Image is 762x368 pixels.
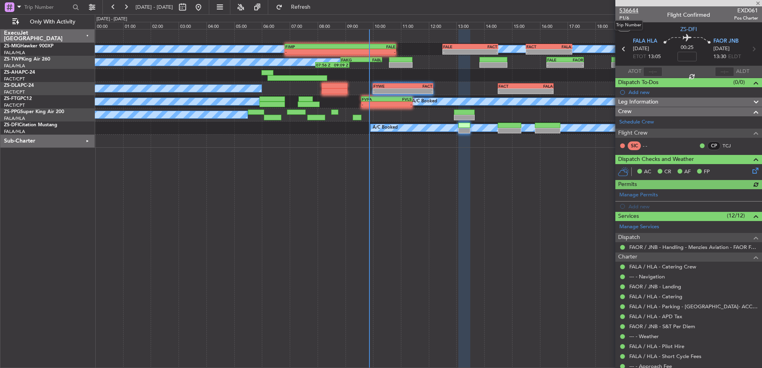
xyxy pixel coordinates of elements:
span: [DATE] [713,45,730,53]
a: FALA / HLA - Short Cycle Fees [629,353,701,360]
span: Crew [618,107,632,116]
span: Flight Crew [618,129,648,138]
div: - [403,89,432,94]
a: FALA / HLA - Catering [629,293,682,300]
div: FALA [526,84,553,88]
a: ZS-DFICitation Mustang [4,123,57,127]
a: ZS-DLAPC-24 [4,83,34,88]
a: FALA / HLA - Pilot Hire [629,343,684,350]
a: --- - Weather [629,333,659,340]
div: FACT [403,84,432,88]
span: ZS-DFI [680,25,697,33]
div: FVLS [387,97,411,102]
span: (0/0) [733,78,745,86]
span: 13:05 [648,53,661,61]
div: - [285,49,340,54]
div: - [443,49,470,54]
div: - [547,63,565,67]
div: 16:00 [540,22,568,29]
span: Leg Information [618,98,658,107]
span: Charter [618,253,637,262]
div: 11:00 [401,22,429,29]
a: FAOR / JNB - S&T Per Diem [629,323,695,330]
a: FALA/HLA [4,115,25,121]
a: FACT/CPT [4,89,25,95]
div: FALE [340,44,395,49]
div: - [499,89,526,94]
div: 10:00 [373,22,401,29]
span: AF [684,168,691,176]
span: AC [644,168,651,176]
div: SIC [628,141,641,150]
div: A/C Booked [412,96,437,108]
a: ZS-TWPKing Air 260 [4,57,50,62]
a: ZS-FTGPC12 [4,96,32,101]
div: Flight Confirmed [667,11,710,19]
span: 00:25 [681,44,693,52]
div: 08:00 [318,22,346,29]
span: CR [664,168,671,176]
div: FACT [526,44,549,49]
span: ZS-DFI [4,123,19,127]
span: ZS-FTG [4,96,20,101]
span: ZS-PPG [4,110,20,114]
span: ZS-DLA [4,83,21,88]
div: - [362,102,387,107]
button: Only With Activity [9,16,86,28]
span: Dispatch [618,233,640,242]
div: 05:00 [234,22,262,29]
div: - [526,89,553,94]
div: 14:00 [484,22,512,29]
a: FACT/CPT [4,76,25,82]
a: TCJ [723,142,740,149]
div: 09:09 Z [332,63,349,67]
div: FALA [549,44,571,49]
div: FAKG [341,57,361,62]
div: 07:56 Z [316,63,332,67]
div: FVFA [362,97,387,102]
a: FAOR / JNB - Landing [629,283,681,290]
span: EXD061 [734,6,758,15]
a: FAOR / JNB - Handling - Menzies Aviation - FAOR FAOR / JNB [629,244,758,251]
div: - [526,49,549,54]
a: FALA/HLA [4,129,25,135]
div: - [387,102,411,107]
span: 13:30 [713,53,726,61]
a: Schedule Crew [619,118,654,126]
span: Dispatch To-Dos [618,78,658,87]
span: Services [618,212,639,221]
div: Add new [628,89,758,96]
a: FALA/HLA [4,50,25,56]
span: Refresh [284,4,318,10]
div: [DATE] - [DATE] [96,16,127,23]
div: - - [643,142,661,149]
div: FABL [361,57,381,62]
span: ZS-AHA [4,70,22,75]
span: [DATE] [633,45,649,53]
a: FALA/HLA [4,63,25,69]
div: 06:00 [262,22,290,29]
span: ZS-TWP [4,57,22,62]
div: - [549,49,571,54]
div: FACT [499,84,526,88]
div: 12:00 [429,22,457,29]
div: 00:00 [95,22,123,29]
span: ALDT [736,68,749,76]
div: 07:00 [290,22,318,29]
div: 09:00 [346,22,373,29]
div: FALE [443,44,470,49]
a: FALA / HLA - APD Tax [629,313,682,320]
div: FACT [470,44,497,49]
div: 15:00 [512,22,540,29]
span: [DATE] - [DATE] [136,4,173,11]
div: CP [707,141,721,150]
div: FALE [547,57,565,62]
span: (12/12) [727,211,745,220]
div: - [340,49,395,54]
span: Pos Charter [734,15,758,22]
span: 536644 [619,6,638,15]
a: --- - Navigation [629,273,665,280]
span: ZS-MIG [4,44,20,49]
div: FAOR [565,57,583,62]
div: 01:00 [123,22,151,29]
